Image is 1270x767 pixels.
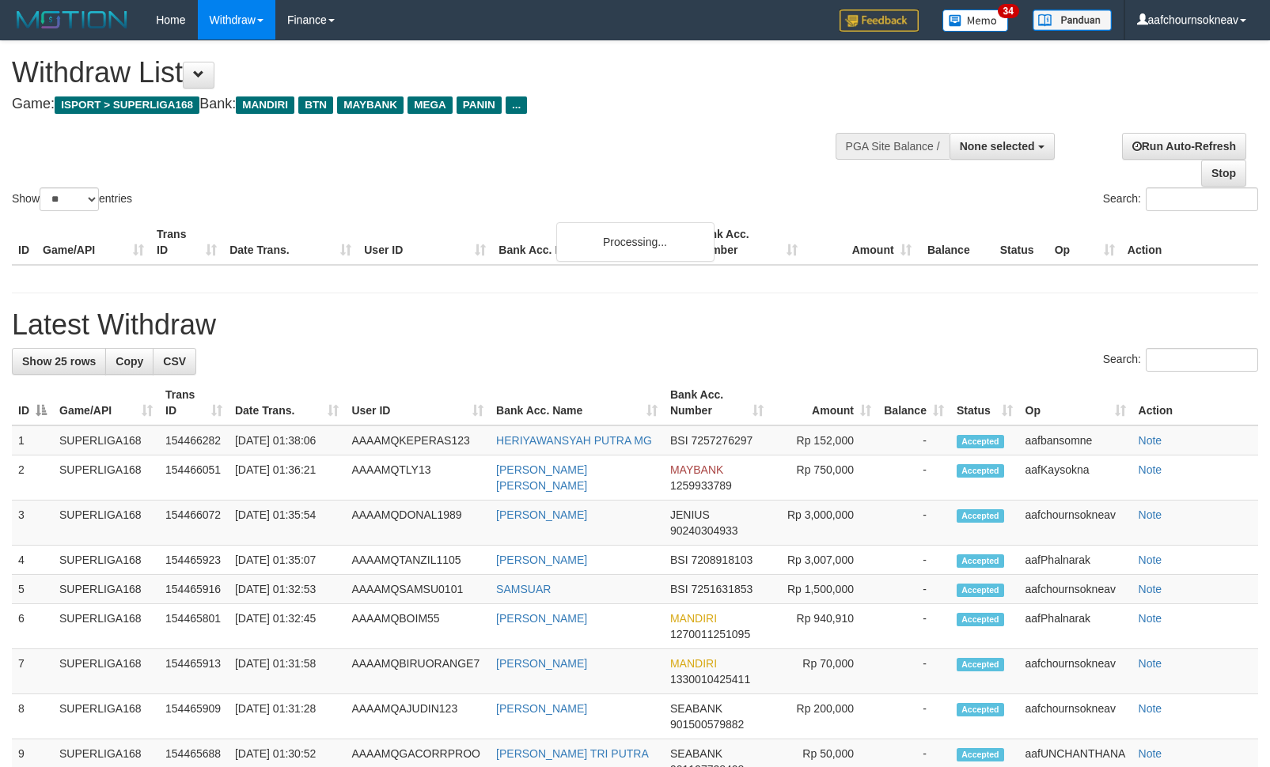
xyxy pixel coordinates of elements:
[1033,9,1112,31] img: panduan.png
[12,380,53,425] th: ID: activate to sort column descending
[957,509,1004,523] span: Accepted
[53,380,159,425] th: Game/API: activate to sort column ascending
[670,479,732,492] span: Copy 1259933789 to clipboard
[53,501,159,546] td: SUPERLIGA168
[918,220,994,265] th: Balance
[770,604,878,649] td: Rp 940,910
[105,348,154,375] a: Copy
[670,628,750,640] span: Copy 1270011251095 to clipboard
[878,649,950,694] td: -
[664,380,770,425] th: Bank Acc. Number: activate to sort column ascending
[490,380,664,425] th: Bank Acc. Name: activate to sort column ascending
[53,425,159,455] td: SUPERLIGA168
[878,425,950,455] td: -
[770,649,878,694] td: Rp 70,000
[53,546,159,575] td: SUPERLIGA168
[496,702,587,715] a: [PERSON_NAME]
[691,583,753,595] span: Copy 7251631853 to clipboard
[670,463,723,476] span: MAYBANK
[53,649,159,694] td: SUPERLIGA168
[840,9,919,32] img: Feedback.jpg
[770,455,878,501] td: Rp 750,000
[345,575,490,604] td: AAAAMQSAMSU0101
[1139,583,1162,595] a: Note
[345,604,490,649] td: AAAAMQBOIM55
[957,658,1004,671] span: Accepted
[950,133,1055,160] button: None selected
[878,380,950,425] th: Balance: activate to sort column ascending
[556,222,715,262] div: Processing...
[1048,220,1121,265] th: Op
[1146,348,1258,372] input: Search:
[1103,348,1258,372] label: Search:
[1122,133,1246,160] a: Run Auto-Refresh
[12,220,36,265] th: ID
[770,575,878,604] td: Rp 1,500,000
[804,220,918,265] th: Amount
[492,220,689,265] th: Bank Acc. Name
[345,546,490,575] td: AAAAMQTANZIL1105
[1019,604,1132,649] td: aafPhalnarak
[670,554,688,566] span: BSI
[12,309,1258,341] h1: Latest Withdraw
[670,508,710,521] span: JENIUS
[12,96,831,112] h4: Game: Bank:
[229,546,345,575] td: [DATE] 01:35:07
[506,96,527,114] span: ...
[670,612,717,625] span: MANDIRI
[36,220,150,265] th: Game/API
[957,435,1004,448] span: Accepted
[670,657,717,670] span: MANDIRI
[689,220,803,265] th: Bank Acc. Number
[457,96,502,114] span: PANIN
[229,649,345,694] td: [DATE] 01:31:58
[159,501,229,546] td: 154466072
[1146,187,1258,211] input: Search:
[957,584,1004,597] span: Accepted
[1121,220,1258,265] th: Action
[345,649,490,694] td: AAAAMQBIRUORANGE7
[496,508,587,521] a: [PERSON_NAME]
[770,546,878,575] td: Rp 3,007,000
[22,355,96,368] span: Show 25 rows
[12,425,53,455] td: 1
[1139,747,1162,760] a: Note
[878,694,950,739] td: -
[1103,187,1258,211] label: Search:
[229,694,345,739] td: [DATE] 01:31:28
[1139,508,1162,521] a: Note
[163,355,186,368] span: CSV
[496,554,587,566] a: [PERSON_NAME]
[670,718,744,731] span: Copy 901500579882 to clipboard
[878,455,950,501] td: -
[298,96,333,114] span: BTN
[159,455,229,501] td: 154466051
[223,220,358,265] th: Date Trans.
[1139,612,1162,625] a: Note
[150,220,223,265] th: Trans ID
[53,455,159,501] td: SUPERLIGA168
[12,501,53,546] td: 3
[153,348,196,375] a: CSV
[1019,546,1132,575] td: aafPhalnarak
[670,702,722,715] span: SEABANK
[878,604,950,649] td: -
[345,455,490,501] td: AAAAMQTLY13
[12,187,132,211] label: Show entries
[770,694,878,739] td: Rp 200,000
[670,747,722,760] span: SEABANK
[229,604,345,649] td: [DATE] 01:32:45
[670,673,750,686] span: Copy 1330010425411 to clipboard
[345,380,490,425] th: User ID: activate to sort column ascending
[12,348,106,375] a: Show 25 rows
[345,501,490,546] td: AAAAMQDONAL1989
[670,583,688,595] span: BSI
[770,380,878,425] th: Amount: activate to sort column ascending
[957,703,1004,716] span: Accepted
[229,380,345,425] th: Date Trans.: activate to sort column ascending
[358,220,492,265] th: User ID
[1019,380,1132,425] th: Op: activate to sort column ascending
[116,355,143,368] span: Copy
[957,554,1004,568] span: Accepted
[345,694,490,739] td: AAAAMQAJUDIN123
